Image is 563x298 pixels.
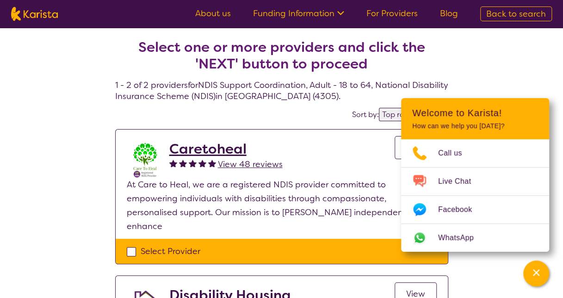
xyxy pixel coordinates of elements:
a: Web link opens in a new tab. [401,224,549,252]
h2: Select one or more providers and click the 'NEXT' button to proceed [126,39,437,72]
ul: Choose channel [401,139,549,252]
button: Channel Menu [523,261,549,286]
label: Sort by: [352,110,379,119]
a: About us [195,8,231,19]
img: fullstar [189,159,197,167]
img: fullstar [169,159,177,167]
a: For Providers [366,8,418,19]
h2: Welcome to Karista! [412,107,538,118]
h4: 1 - 2 of 2 providers for NDIS Support Coordination , Adult - 18 to 64 , National Disability Insur... [115,17,448,102]
img: fullstar [208,159,216,167]
a: View 48 reviews [218,157,283,171]
div: Channel Menu [401,98,549,252]
p: At Care to Heal, we are a registered NDIS provider committed to empowering individuals with disab... [127,178,437,233]
a: Funding Information [253,8,344,19]
span: Live Chat [438,174,482,188]
a: Back to search [480,6,552,21]
span: WhatsApp [438,231,485,245]
a: Caretoheal [169,141,283,157]
span: Call us [438,146,473,160]
img: Karista logo [11,7,58,21]
img: fullstar [179,159,187,167]
a: Blog [440,8,458,19]
img: fullstar [198,159,206,167]
a: View [395,136,437,159]
img: x8xkzxtsmjra3bp2ouhm.png [127,141,164,178]
span: Facebook [438,203,483,217]
p: How can we help you [DATE]? [412,122,538,130]
span: Back to search [486,8,546,19]
span: View 48 reviews [218,159,283,170]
